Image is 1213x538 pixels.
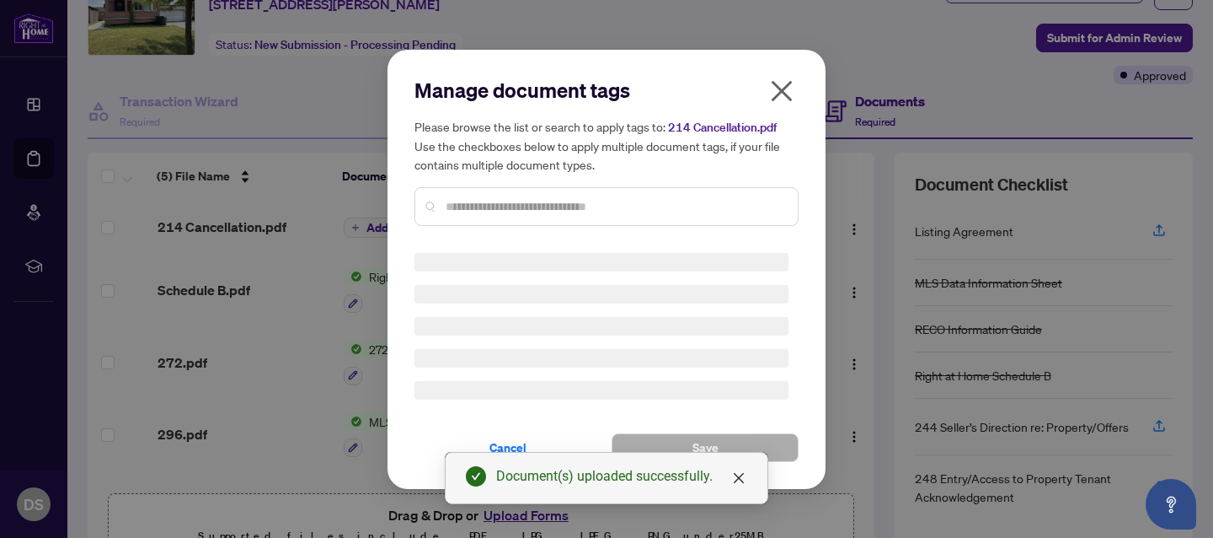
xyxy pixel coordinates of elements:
[489,434,526,461] span: Cancel
[732,471,745,485] span: close
[414,117,799,174] h5: Please browse the list or search to apply tags to: Use the checkboxes below to apply multiple doc...
[414,77,799,104] h2: Manage document tags
[612,433,799,462] button: Save
[668,120,777,135] span: 214 Cancellation.pdf
[729,469,748,487] a: Close
[1146,479,1196,530] button: Open asap
[414,433,601,462] button: Cancel
[768,78,795,105] span: close
[466,466,486,487] span: check-circle
[496,466,747,487] div: Document(s) uploaded successfully.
